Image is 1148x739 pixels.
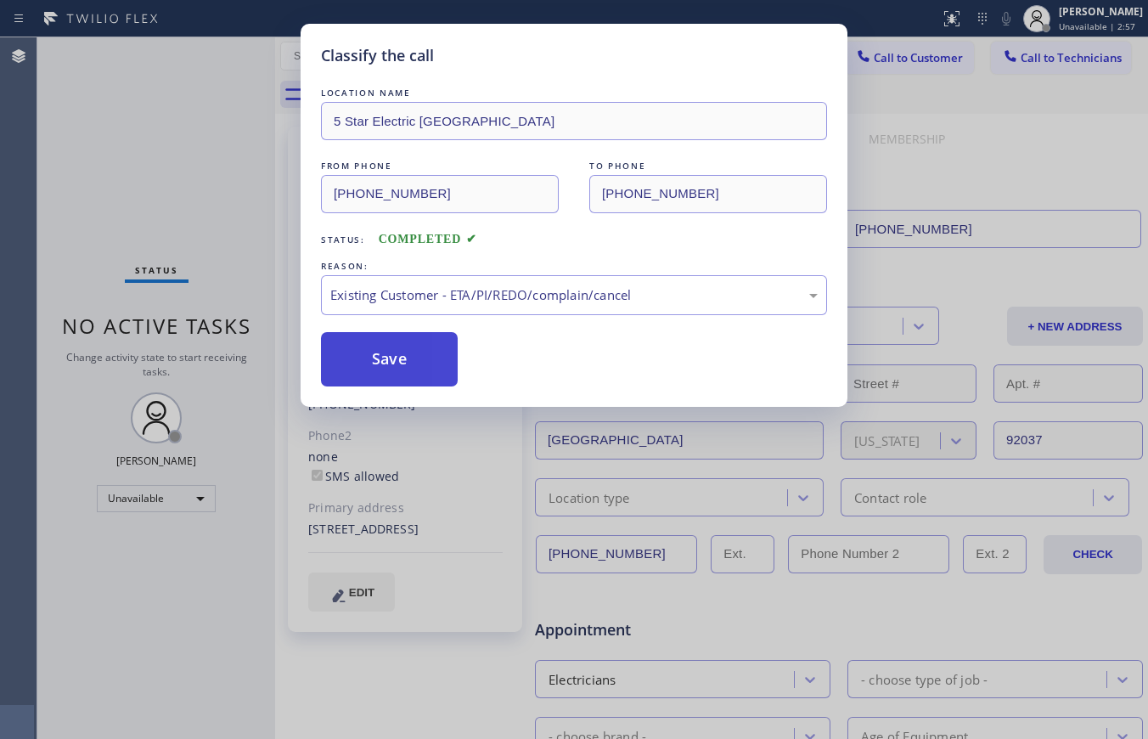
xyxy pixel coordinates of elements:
div: LOCATION NAME [321,84,827,102]
div: TO PHONE [589,157,827,175]
span: Status: [321,234,365,245]
input: To phone [589,175,827,213]
h5: Classify the call [321,44,434,67]
div: Existing Customer - ETA/PI/REDO/complain/cancel [330,285,818,305]
button: Save [321,332,458,386]
input: From phone [321,175,559,213]
span: COMPLETED [379,233,477,245]
div: FROM PHONE [321,157,559,175]
div: REASON: [321,257,827,275]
